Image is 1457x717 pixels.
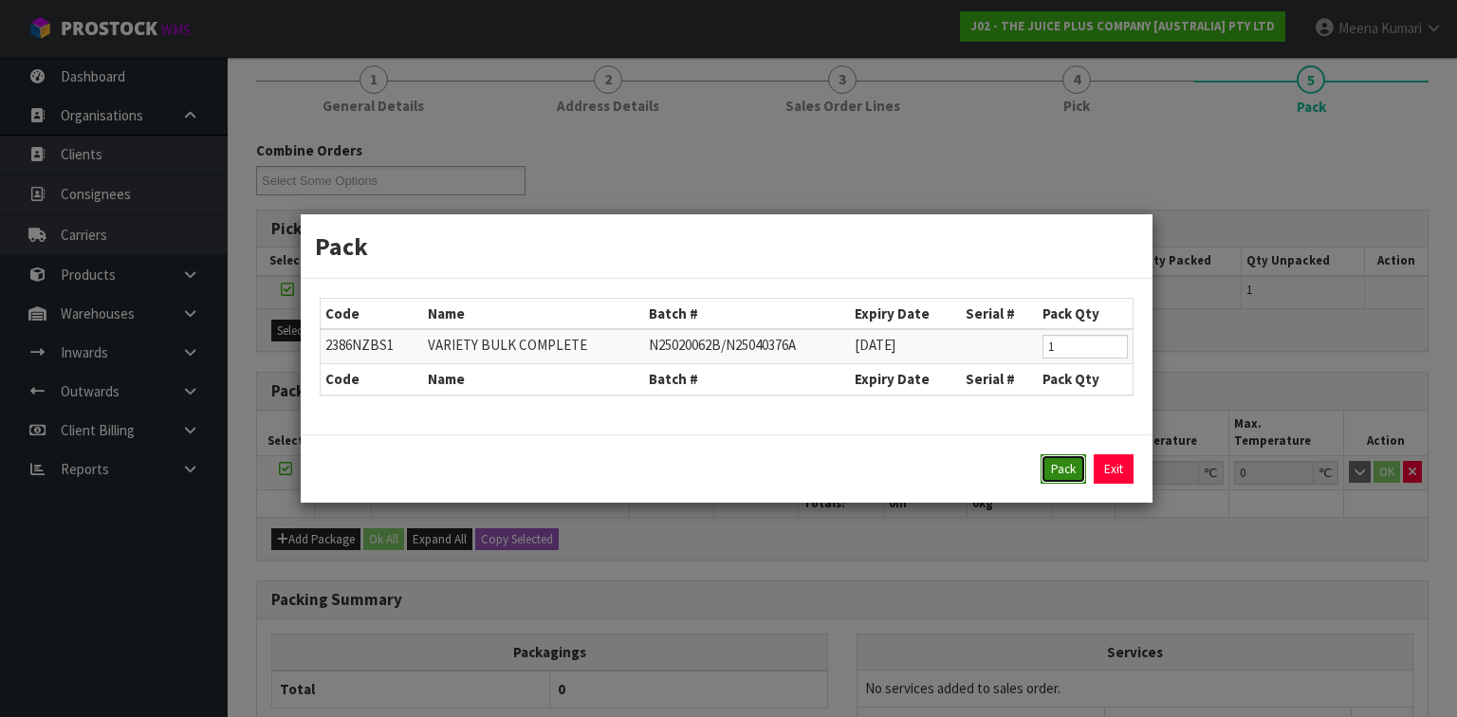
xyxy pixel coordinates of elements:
[1094,454,1134,485] a: Exit
[644,364,850,395] th: Batch #
[428,336,587,354] span: VARIETY BULK COMPLETE
[649,336,796,354] span: N25020062B/N25040376A
[644,299,850,329] th: Batch #
[855,336,895,354] span: [DATE]
[321,364,423,395] th: Code
[315,229,1138,264] h3: Pack
[850,364,961,395] th: Expiry Date
[1038,299,1133,329] th: Pack Qty
[423,299,645,329] th: Name
[961,299,1038,329] th: Serial #
[325,336,394,354] span: 2386NZBS1
[321,299,423,329] th: Code
[961,364,1038,395] th: Serial #
[850,299,961,329] th: Expiry Date
[423,364,645,395] th: Name
[1038,364,1133,395] th: Pack Qty
[1041,454,1086,485] button: Pack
